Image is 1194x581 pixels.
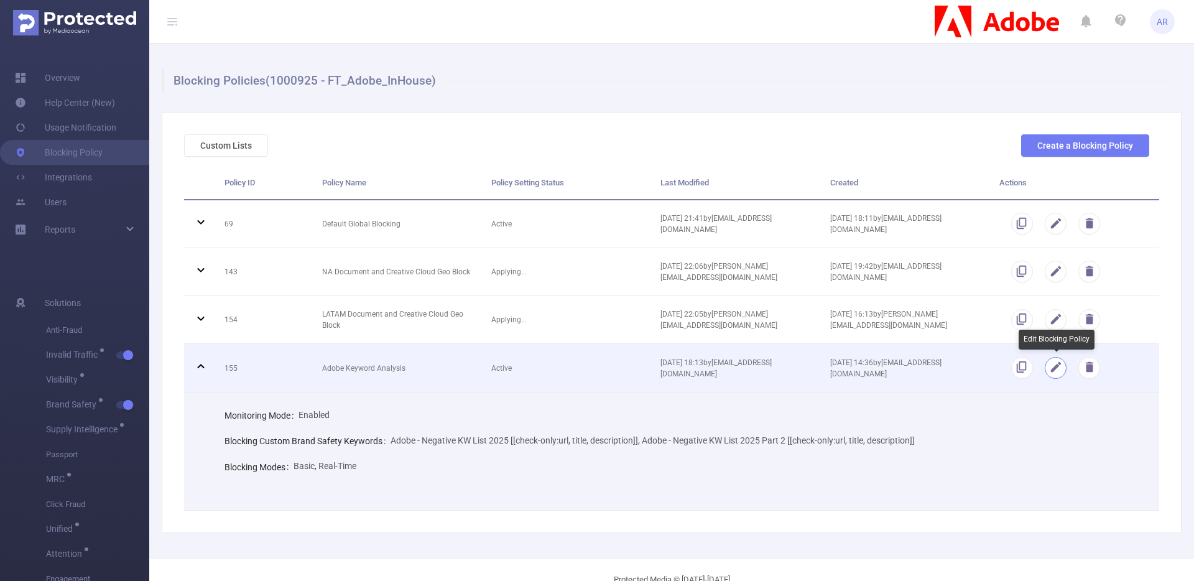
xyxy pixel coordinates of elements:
[491,267,527,276] span: Applying...
[184,134,268,157] button: Custom Lists
[830,214,942,234] span: [DATE] 18:11 by [EMAIL_ADDRESS][DOMAIN_NAME]
[46,350,102,359] span: Invalid Traffic
[45,225,75,235] span: Reports
[46,318,149,343] span: Anti-Fraud
[1157,9,1168,34] span: AR
[15,140,103,165] a: Blocking Policy
[660,358,772,378] span: [DATE] 18:13 by [EMAIL_ADDRESS][DOMAIN_NAME]
[224,436,391,446] label: Blocking Custom Brand Safety Keywords
[298,410,330,420] span: Enabled
[46,425,122,434] span: Supply Intelligence
[830,262,942,282] span: [DATE] 19:42 by [EMAIL_ADDRESS][DOMAIN_NAME]
[46,475,69,483] span: MRC
[224,178,255,187] span: Policy ID
[313,344,482,392] td: Adobe Keyword Analysis
[313,248,482,296] td: NA Document and Creative Cloud Geo Block
[1019,330,1094,350] div: Edit Blocking Policy
[46,400,101,409] span: Brand Safety
[45,290,81,315] span: Solutions
[313,296,482,344] td: LATAM Document and Creative Cloud Geo Block
[391,435,915,445] span: Adobe - Negative KW List 2025 [[check-only:url, title, description]], Adobe - Negative KW List 20...
[830,178,858,187] span: Created
[1021,134,1149,157] button: Create a Blocking Policy
[46,549,86,558] span: Attention
[15,165,92,190] a: Integrations
[313,200,482,248] td: Default Global Blocking
[224,411,298,421] label: Monitoring Mode
[15,190,67,215] a: Users
[491,178,564,187] span: Policy Setting Status
[660,262,777,282] span: [DATE] 22:06 by [PERSON_NAME][EMAIL_ADDRESS][DOMAIN_NAME]
[15,90,115,115] a: Help Center (New)
[215,200,313,248] td: 69
[215,344,313,392] td: 155
[46,442,149,467] span: Passport
[45,217,75,242] a: Reports
[46,524,77,533] span: Unified
[162,68,1171,93] h1: Blocking Policies (1000925 - FT_Adobe_InHouse)
[15,65,80,90] a: Overview
[491,364,512,373] span: Active
[215,296,313,344] td: 154
[491,315,527,324] span: Applying...
[830,310,947,330] span: [DATE] 16:13 by [PERSON_NAME][EMAIL_ADDRESS][DOMAIN_NAME]
[999,178,1027,187] span: Actions
[215,248,313,296] td: 143
[224,462,294,472] label: Blocking Modes
[660,310,777,330] span: [DATE] 22:05 by [PERSON_NAME][EMAIL_ADDRESS][DOMAIN_NAME]
[491,220,512,228] span: Active
[830,358,942,378] span: [DATE] 14:36 by [EMAIL_ADDRESS][DOMAIN_NAME]
[294,461,356,471] span: Basic, Real-Time
[660,214,772,234] span: [DATE] 21:41 by [EMAIL_ADDRESS][DOMAIN_NAME]
[184,141,268,151] a: Custom Lists
[15,115,116,140] a: Usage Notification
[322,178,366,187] span: Policy Name
[13,10,136,35] img: Protected Media
[46,375,82,384] span: Visibility
[46,492,149,517] span: Click Fraud
[660,178,709,187] span: Last Modified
